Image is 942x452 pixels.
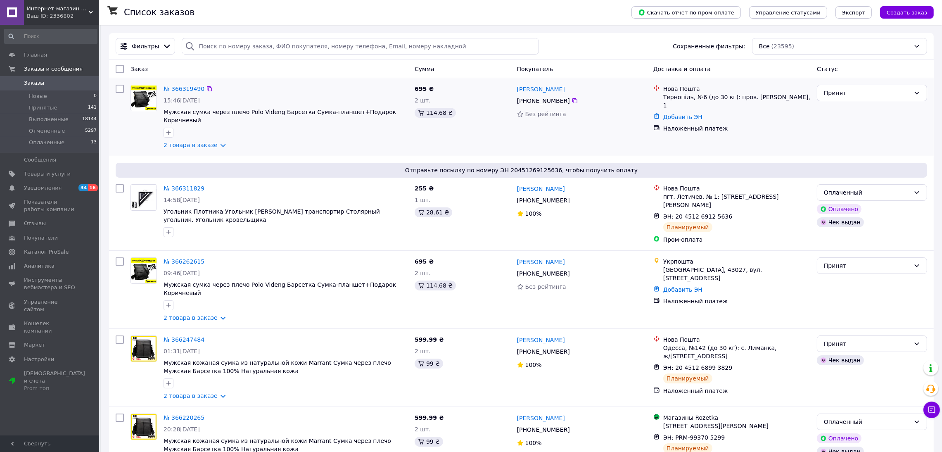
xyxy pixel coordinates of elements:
a: [PERSON_NAME] [517,185,565,193]
div: 99 ₴ [415,359,443,369]
span: 5297 [85,127,97,135]
div: Чек выдан [817,217,864,227]
div: Нова Пошта [663,335,810,344]
span: Новые [29,93,47,100]
span: Главная [24,51,47,59]
span: ЭН: PRM-99370 5299 [663,434,725,441]
span: Мужская сумка через плечо Polo Videng Барсетка Сумка-планшет+Подарок Коричневый [164,109,396,124]
button: Скачать отчет по пром-оплате [631,6,741,19]
a: [PERSON_NAME] [517,414,565,422]
div: Ваш ID: 2336802 [27,12,99,20]
a: Угольник Плотника Угольник [PERSON_NAME] транспортир Столярный угольник. Угольник кровельщика [164,208,380,223]
span: Покупатель [517,66,553,72]
span: [DEMOGRAPHIC_DATA] и счета [24,370,85,393]
div: [PHONE_NUMBER] [515,424,572,435]
a: Создать заказ [872,9,934,15]
a: № 366319490 [164,86,204,92]
span: Принятые [29,104,57,112]
span: Доставка и оплата [653,66,711,72]
span: 34 [78,184,88,191]
a: 2 товара в заказе [164,142,218,148]
span: Уведомления [24,184,62,192]
img: Фото товару [131,414,157,440]
span: Заказ [131,66,148,72]
span: Выполненные [29,116,69,123]
span: Заказы [24,79,44,87]
a: Мужская сумка через плечо Polo Videng Барсетка Сумка-планшет+Подарок Коричневый [164,281,396,296]
a: № 366220265 [164,414,204,421]
div: Укрпошта [663,257,810,266]
span: Инструменты вебмастера и SEO [24,276,76,291]
span: 695 ₴ [415,86,434,92]
a: № 366247484 [164,336,204,343]
a: Добавить ЭН [663,286,702,293]
a: Фото товару [131,335,157,362]
div: 28.61 ₴ [415,207,452,217]
span: 141 [88,104,97,112]
span: Отзывы [24,220,46,227]
div: Планируемый [663,373,712,383]
span: Сумма [415,66,434,72]
span: Показатели работы компании [24,198,76,213]
span: Экспорт [842,10,865,16]
span: 100% [525,362,542,368]
h1: Список заказов [124,7,195,17]
a: № 366262615 [164,258,204,265]
a: 2 товара в заказе [164,393,218,399]
div: 114.68 ₴ [415,281,456,290]
a: Добавить ЭН [663,114,702,120]
span: Аналитика [24,262,55,270]
span: ЭН: 20 4512 6912 5636 [663,213,733,220]
div: Планируемый [663,222,712,232]
input: Поиск по номеру заказа, ФИО покупателя, номеру телефона, Email, номеру накладной [182,38,539,55]
div: Prom топ [24,385,85,392]
span: 100% [525,440,542,446]
a: Мужская кожаная сумка из натуральной кожи Marrant Сумка через плечо Мужская Барсетка 100% Натурал... [164,359,391,374]
div: Принят [824,88,910,98]
a: [PERSON_NAME] [517,336,565,344]
div: Одесса, №142 (до 30 кг): с. Лиманка, ж/[STREET_ADDRESS] [663,344,810,360]
span: 2 шт. [415,426,431,433]
span: (23595) [771,43,794,50]
a: 2 товара в заказе [164,314,218,321]
div: Принят [824,339,910,348]
span: 01:31[DATE] [164,348,200,354]
span: Каталог ProSale [24,248,69,256]
div: Оплачено [817,433,861,443]
span: 100% [525,210,542,217]
span: Покупатели [24,234,58,242]
span: 18144 [82,116,97,123]
span: Интернет-магазин "EasyBuy" [27,5,89,12]
span: Без рейтинга [525,111,566,117]
span: Управление сайтом [24,298,76,313]
span: Сообщения [24,156,56,164]
div: Наложенный платеж [663,124,810,133]
img: Фото товару [131,85,157,111]
div: Нова Пошта [663,85,810,93]
div: Пром-оплата [663,236,810,244]
span: Создать заказ [887,10,927,16]
img: Фото товару [131,185,157,210]
span: Фильтры [132,42,159,50]
a: № 366311829 [164,185,204,192]
span: Отмененные [29,127,65,135]
div: Чек выдан [817,355,864,365]
span: Без рейтинга [525,283,566,290]
div: [GEOGRAPHIC_DATA], 43027, вул. [STREET_ADDRESS] [663,266,810,282]
span: Настройки [24,356,54,363]
span: 20:28[DATE] [164,426,200,433]
button: Управление статусами [749,6,827,19]
div: Наложенный платеж [663,297,810,305]
span: 255 ₴ [415,185,434,192]
div: [PHONE_NUMBER] [515,346,572,357]
div: Принят [824,261,910,270]
span: Статус [817,66,838,72]
span: Сохраненные фильтры: [673,42,745,50]
span: 15:46[DATE] [164,97,200,104]
button: Экспорт [835,6,872,19]
div: Нова Пошта [663,184,810,193]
